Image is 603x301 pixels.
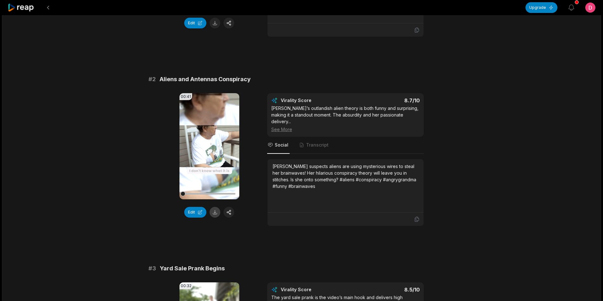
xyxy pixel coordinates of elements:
[184,207,206,218] button: Edit
[352,286,420,293] div: 8.5 /10
[306,142,329,148] span: Transcript
[160,264,225,273] span: Yard Sale Prank Begins
[271,126,420,133] div: See More
[179,93,239,199] video: Your browser does not support mp4 format.
[184,18,206,28] button: Edit
[281,286,349,293] div: Virality Score
[281,97,349,104] div: Virality Score
[525,2,557,13] button: Upgrade
[148,264,156,273] span: # 3
[160,75,251,84] span: Aliens and Antennas Conspiracy
[352,97,420,104] div: 8.7 /10
[148,75,156,84] span: # 2
[275,142,288,148] span: Social
[273,163,418,190] div: [PERSON_NAME] suspects aliens are using mysterious wires to steal her brainwaves! Her hilarious c...
[271,105,420,133] div: [PERSON_NAME]’s outlandish alien theory is both funny and surprising, making it a standout moment...
[267,137,424,154] nav: Tabs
